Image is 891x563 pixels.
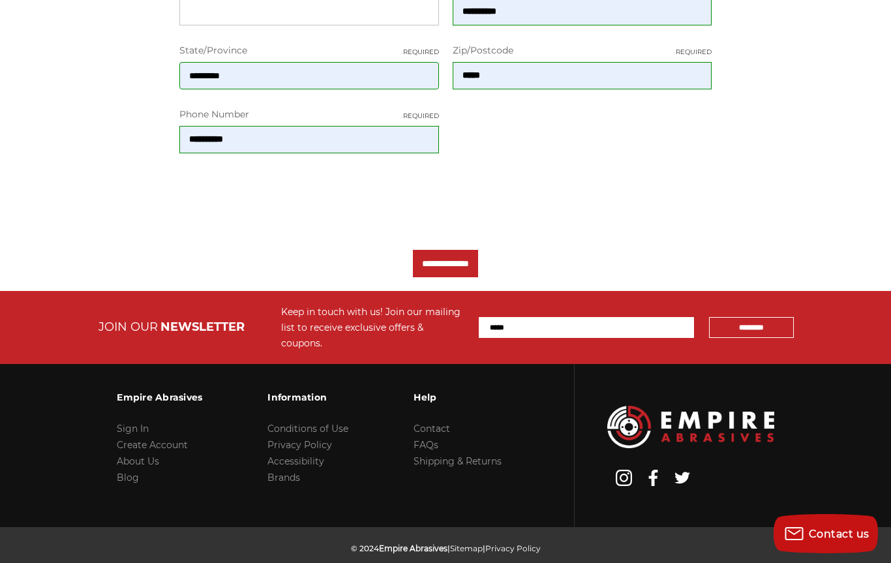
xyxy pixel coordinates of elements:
p: © 2024 | | [351,540,541,556]
img: Empire Abrasives Logo Image [607,406,774,449]
a: Sign In [117,423,149,434]
h3: Information [267,384,348,411]
a: Conditions of Use [267,423,348,434]
small: Required [403,47,439,57]
h3: Empire Abrasives [117,384,202,411]
iframe: reCAPTCHA [179,172,378,222]
a: Sitemap [450,543,483,553]
a: Create Account [117,439,188,451]
a: Shipping & Returns [414,455,502,467]
label: Zip/Postcode [453,44,712,57]
small: Required [676,47,712,57]
button: Contact us [774,514,878,553]
span: JOIN OUR [98,320,158,334]
h3: Help [414,384,502,411]
a: About Us [117,455,159,467]
a: Blog [117,472,139,483]
span: Empire Abrasives [379,543,447,553]
a: FAQs [414,439,438,451]
a: Contact [414,423,450,434]
label: Phone Number [179,108,438,121]
span: NEWSLETTER [160,320,245,334]
label: State/Province [179,44,438,57]
div: Keep in touch with us! Join our mailing list to receive exclusive offers & coupons. [281,304,466,351]
small: Required [403,111,439,121]
a: Brands [267,472,300,483]
span: Contact us [809,528,869,540]
a: Accessibility [267,455,324,467]
a: Privacy Policy [485,543,541,553]
a: Privacy Policy [267,439,332,451]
